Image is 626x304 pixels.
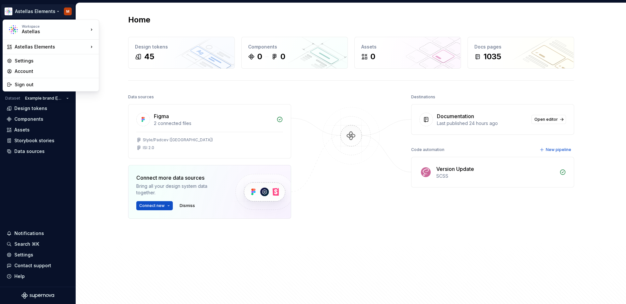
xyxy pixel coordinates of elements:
[15,68,95,75] div: Account
[22,24,88,28] div: Workspace
[15,81,95,88] div: Sign out
[15,44,88,50] div: Astellas Elements
[22,28,77,35] div: Astellas
[7,24,19,35] img: b2369ad3-f38c-46c1-b2a2-f2452fdbdcd2.png
[15,58,95,64] div: Settings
